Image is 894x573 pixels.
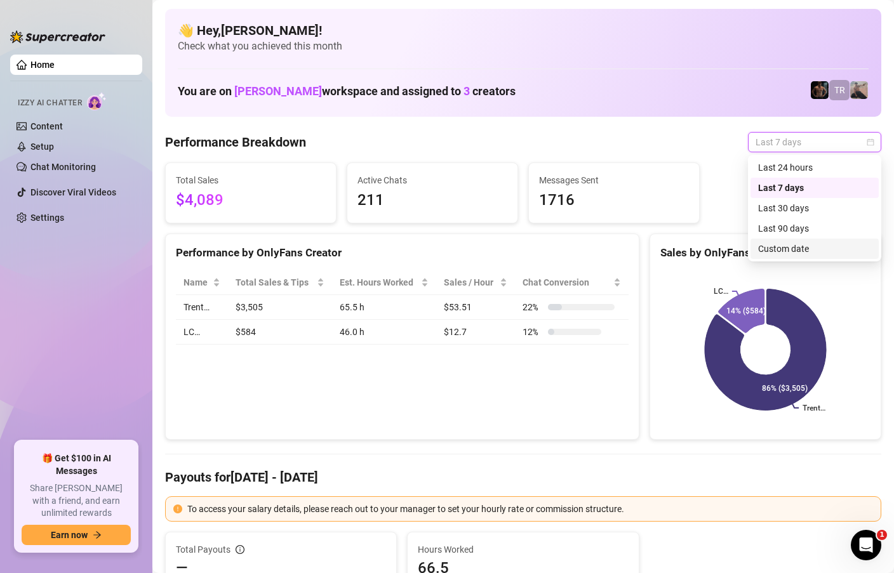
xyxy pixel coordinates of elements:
div: To access your salary details, please reach out to your manager to set your hourly rate or commis... [187,502,873,516]
a: Home [30,60,55,70]
span: Chat Conversion [523,275,610,289]
span: Last 7 days [756,133,874,152]
h4: Payouts for [DATE] - [DATE] [165,468,881,486]
div: Last 24 hours [758,161,871,175]
span: Total Payouts [176,543,230,557]
th: Chat Conversion [515,270,628,295]
span: Check what you achieved this month [178,39,869,53]
td: Trent… [176,295,228,320]
div: Last 30 days [758,201,871,215]
span: 1 [877,530,887,540]
div: Performance by OnlyFans Creator [176,244,629,261]
button: Earn nowarrow-right [22,525,131,545]
h4: Performance Breakdown [165,133,306,151]
span: Earn now [51,530,88,540]
span: $4,089 [176,188,326,213]
img: AI Chatter [87,92,107,110]
span: Name [183,275,210,289]
span: info-circle [236,545,244,554]
text: LC… [714,287,728,296]
span: 211 [357,188,507,213]
div: Last 7 days [751,178,879,198]
a: Content [30,121,63,131]
span: 1716 [539,188,689,213]
img: logo-BBDzfeDw.svg [10,30,105,43]
span: 3 [464,84,470,98]
span: Total Sales [176,173,326,187]
a: Chat Monitoring [30,162,96,172]
span: Messages Sent [539,173,689,187]
span: arrow-right [93,530,102,539]
div: Last 90 days [751,218,879,239]
div: Last 7 days [758,181,871,195]
td: $12.7 [436,320,515,345]
span: Share [PERSON_NAME] with a friend, and earn unlimited rewards [22,482,131,520]
text: Trent… [803,404,825,412]
span: TR [834,83,845,97]
span: Active Chats [357,173,507,187]
td: $584 [228,320,331,345]
span: exclamation-circle [173,504,182,513]
td: LC… [176,320,228,345]
a: Settings [30,213,64,223]
img: LC [850,81,868,99]
td: $3,505 [228,295,331,320]
div: Custom date [751,239,879,259]
div: Last 90 days [758,221,871,235]
span: Sales / Hour [444,275,497,289]
iframe: Intercom live chat [851,530,881,560]
td: $53.51 [436,295,515,320]
a: Discover Viral Videos [30,187,116,197]
div: Custom date [758,242,871,256]
span: Izzy AI Chatter [18,97,82,109]
span: 22 % [523,300,543,314]
span: [PERSON_NAME] [234,84,322,98]
h1: You are on workspace and assigned to creators [178,84,516,98]
div: Sales by OnlyFans Creator [660,244,871,261]
th: Total Sales & Tips [228,270,331,295]
div: Last 30 days [751,198,879,218]
td: 46.0 h [332,320,436,345]
span: Total Sales & Tips [236,275,314,289]
div: Last 24 hours [751,157,879,178]
span: 🎁 Get $100 in AI Messages [22,452,131,477]
span: Hours Worked [418,543,628,557]
img: Trent [811,81,829,99]
div: Est. Hours Worked [340,275,418,289]
th: Name [176,270,228,295]
h4: 👋 Hey, [PERSON_NAME] ! [178,22,869,39]
span: 12 % [523,325,543,339]
th: Sales / Hour [436,270,515,295]
a: Setup [30,142,54,152]
td: 65.5 h [332,295,436,320]
span: calendar [867,138,874,146]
